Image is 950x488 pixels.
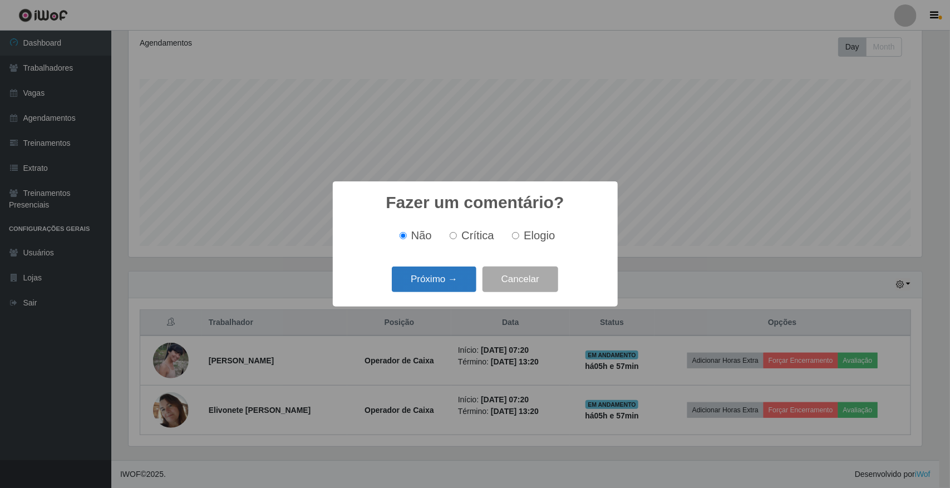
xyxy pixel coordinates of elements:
[400,232,407,239] input: Não
[411,229,432,241] span: Não
[392,267,476,293] button: Próximo →
[483,267,558,293] button: Cancelar
[450,232,457,239] input: Crítica
[524,229,555,241] span: Elogio
[386,193,564,213] h2: Fazer um comentário?
[512,232,519,239] input: Elogio
[461,229,494,241] span: Crítica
